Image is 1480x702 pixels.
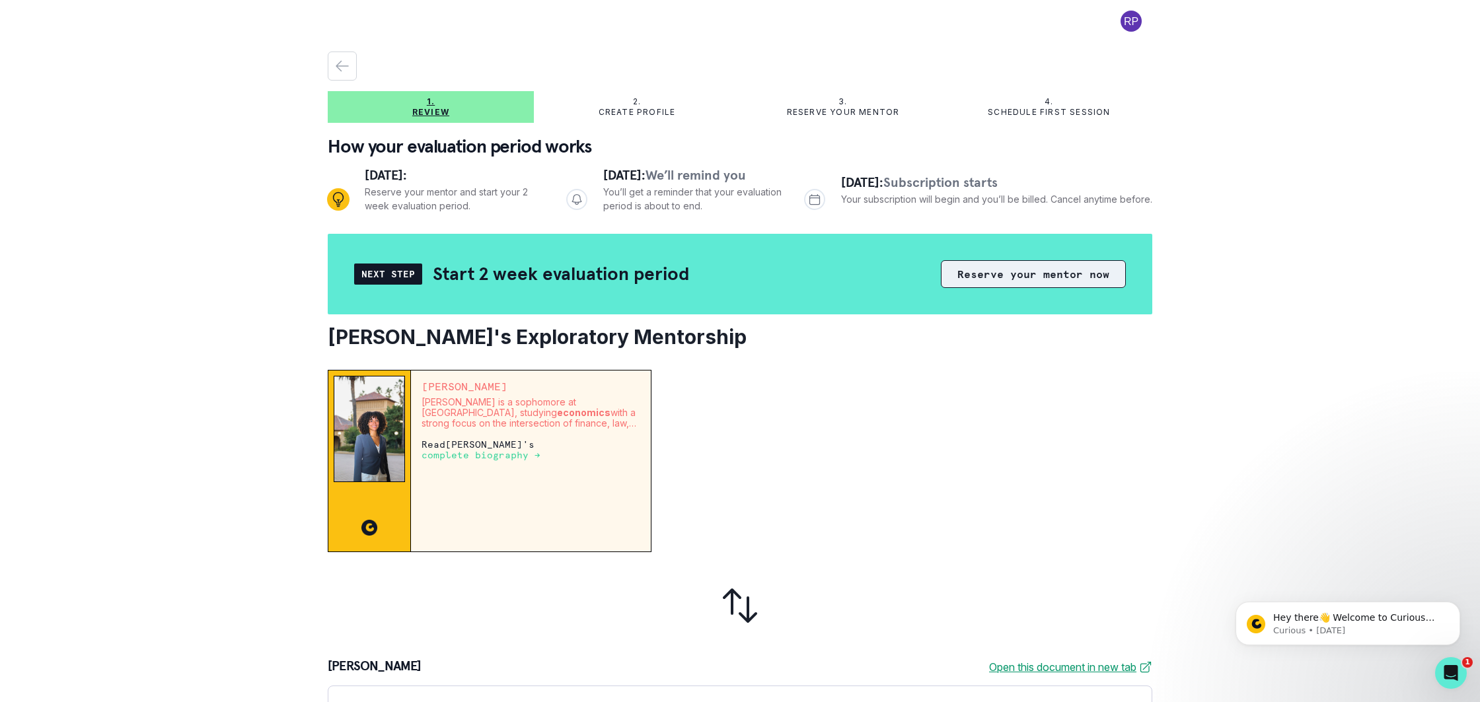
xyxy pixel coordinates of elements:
a: complete biography → [422,449,540,460]
p: 1. [427,96,435,107]
p: Read [PERSON_NAME] 's [422,439,640,460]
p: [PERSON_NAME] [328,659,422,675]
p: Reserve your mentor and start your 2 week evaluation period. [365,185,545,213]
button: Reserve your mentor now [941,260,1126,288]
p: Your subscription will begin and you’ll be billed. Cancel anytime before. [841,192,1152,206]
iframe: Intercom live chat [1435,657,1467,689]
div: Next Step [354,263,422,285]
img: CC image [361,520,377,536]
h2: [PERSON_NAME]'s Exploratory Mentorship [328,325,1152,349]
p: Review [412,107,449,118]
span: [DATE]: [365,166,407,184]
img: Mentor Image [334,376,405,482]
p: How your evaluation period works [328,133,1152,160]
a: Open this document in new tab [989,659,1152,675]
p: Schedule first session [988,107,1110,118]
p: [PERSON_NAME] [422,381,640,392]
p: complete biography → [422,450,540,460]
span: [DATE]: [841,174,883,191]
h2: Start 2 week evaluation period [433,262,689,285]
p: 4. [1045,96,1053,107]
button: profile picture [1110,11,1152,32]
p: Reserve your mentor [787,107,900,118]
iframe: Intercom notifications message [1216,574,1480,666]
p: [PERSON_NAME] is a sophomore at [GEOGRAPHIC_DATA], studying with a strong focus on the intersecti... [422,397,640,429]
p: You’ll get a reminder that your evaluation period is about to end. [603,185,784,213]
span: We’ll remind you [646,166,746,184]
p: Create profile [599,107,676,118]
p: 2. [633,96,641,107]
span: 1 [1462,657,1473,668]
div: Progress [328,165,1152,234]
span: [DATE]: [603,166,646,184]
strong: economics [557,407,610,418]
span: Subscription starts [883,174,998,191]
p: 3. [838,96,847,107]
